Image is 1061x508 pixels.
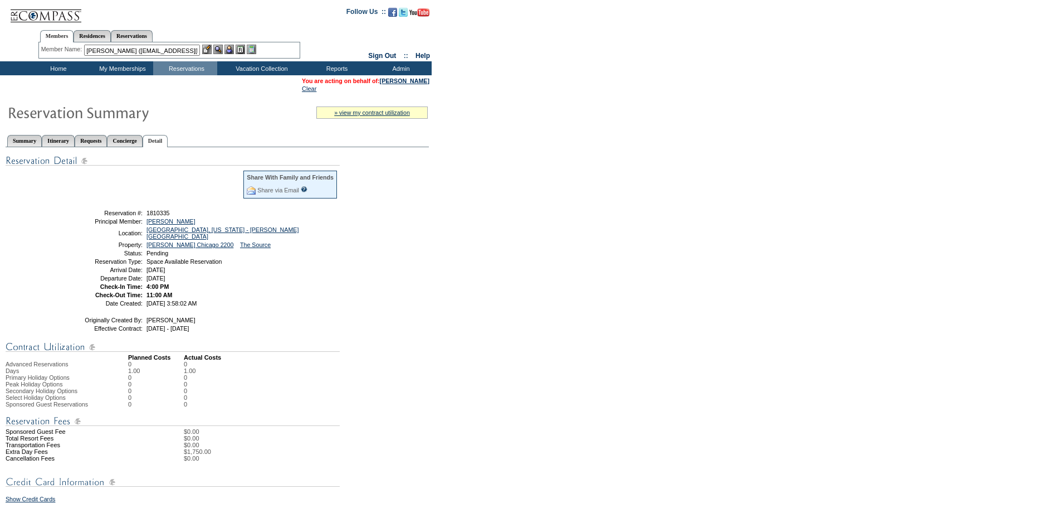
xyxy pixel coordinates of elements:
span: Sponsored Guest Reservations [6,401,88,408]
span: Space Available Reservation [146,258,222,265]
span: Secondary Holiday Options [6,388,77,394]
a: Show Credit Cards [6,496,55,502]
td: 0 [128,388,184,394]
td: Sponsored Guest Fee [6,428,128,435]
td: 0 [184,374,195,381]
td: Reservations [153,61,217,75]
td: Reservation #: [63,210,143,216]
span: 4:00 PM [146,283,169,290]
td: Cancellation Fees [6,455,128,462]
td: 0 [128,374,184,381]
img: Subscribe to our YouTube Channel [409,8,429,17]
td: Originally Created By: [63,317,143,323]
a: [PERSON_NAME] Chicago 2200 [146,241,233,248]
a: Share via Email [257,187,299,193]
span: Pending [146,250,168,257]
img: Reservation Fees [6,414,340,428]
span: [PERSON_NAME] [146,317,195,323]
span: :: [404,52,408,60]
span: You are acting on behalf of: [302,78,429,84]
td: Arrival Date: [63,267,143,273]
span: [DATE] [146,267,165,273]
img: b_edit.gif [202,45,212,54]
td: Principal Member: [63,218,143,225]
td: $0.00 [184,435,429,442]
img: Credit Card Information [6,475,340,489]
img: Follow us on Twitter [399,8,408,17]
span: Select Holiday Options [6,394,66,401]
td: Admin [368,61,432,75]
td: 0 [128,381,184,388]
strong: Check-Out Time: [95,292,143,298]
a: Become our fan on Facebook [388,11,397,18]
a: Help [415,52,430,60]
td: 1.00 [128,367,184,374]
td: Home [25,61,89,75]
img: Contract Utilization [6,340,340,354]
span: Primary Holiday Options [6,374,70,381]
a: Clear [302,85,316,92]
a: Sign Out [368,52,396,60]
td: 0 [184,388,195,394]
img: b_calculator.gif [247,45,256,54]
td: Follow Us :: [346,7,386,20]
img: Reservaton Summary [7,101,230,123]
span: Days [6,367,19,374]
td: 0 [128,394,184,401]
a: Follow us on Twitter [399,11,408,18]
td: $0.00 [184,442,429,448]
a: [PERSON_NAME] [146,218,195,225]
td: Total Resort Fees [6,435,128,442]
td: Departure Date: [63,275,143,282]
span: [DATE] - [DATE] [146,325,189,332]
span: Advanced Reservations [6,361,69,367]
td: Location: [63,226,143,240]
a: » view my contract utilization [334,109,410,116]
td: $1,750.00 [184,448,429,455]
td: Status: [63,250,143,257]
img: Reservations [236,45,245,54]
td: Vacation Collection [217,61,304,75]
img: Impersonate [224,45,234,54]
span: 1810335 [146,210,170,216]
td: Transportation Fees [6,442,128,448]
td: Property: [63,241,143,248]
td: Reports [304,61,368,75]
td: Effective Contract: [63,325,143,332]
img: Reservation Detail [6,154,340,168]
a: Requests [75,135,107,147]
a: [GEOGRAPHIC_DATA], [US_STATE] - [PERSON_NAME][GEOGRAPHIC_DATA] [146,226,299,240]
span: 11:00 AM [146,292,172,298]
img: View [213,45,223,54]
span: [DATE] [146,275,165,282]
div: Member Name: [41,45,84,54]
img: Become our fan on Facebook [388,8,397,17]
td: 0 [184,381,195,388]
td: Actual Costs [184,354,429,361]
strong: Check-In Time: [100,283,143,290]
td: 0 [184,361,195,367]
td: $0.00 [184,455,429,462]
td: Reservation Type: [63,258,143,265]
a: Summary [7,135,42,147]
a: Subscribe to our YouTube Channel [409,11,429,18]
a: [PERSON_NAME] [380,78,429,84]
td: Extra Day Fees [6,448,128,455]
input: What is this? [301,186,307,192]
a: Reservations [111,30,153,42]
td: 0 [128,401,184,408]
a: Itinerary [42,135,75,147]
span: Peak Holiday Options [6,381,62,388]
td: Date Created: [63,300,143,307]
td: 1.00 [184,367,195,374]
a: Concierge [107,135,142,147]
a: Residences [74,30,111,42]
div: Share With Family and Friends [247,174,334,181]
td: 0 [128,361,184,367]
td: My Memberships [89,61,153,75]
td: Planned Costs [128,354,184,361]
a: Detail [143,135,168,147]
td: 0 [184,401,195,408]
span: [DATE] 3:58:02 AM [146,300,197,307]
td: $0.00 [184,428,429,435]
